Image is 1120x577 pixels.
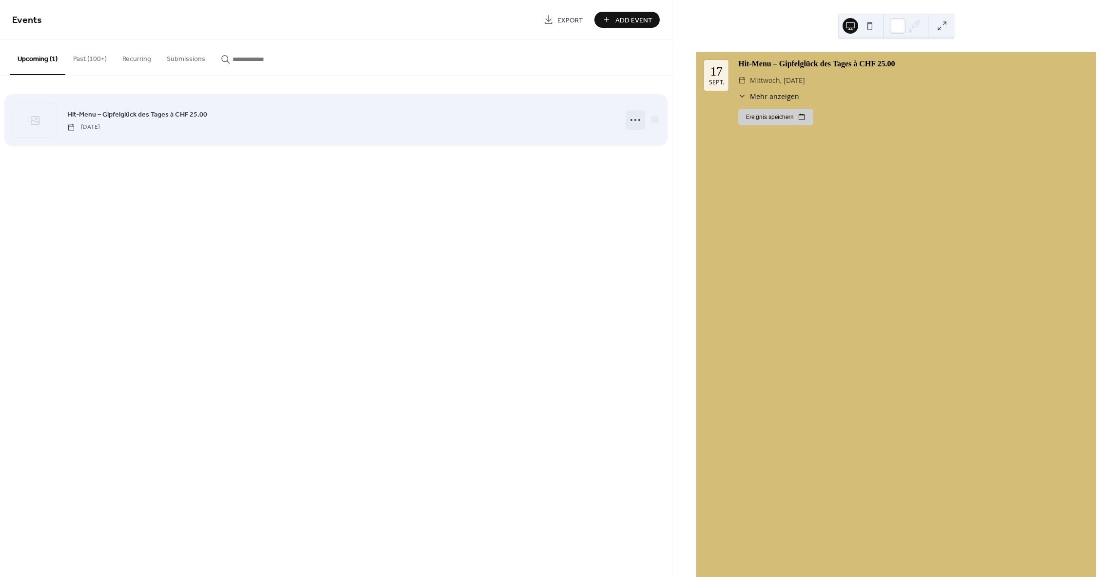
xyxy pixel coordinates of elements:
[738,58,1088,70] div: Hit-Menu – Gipfelglück des Tages à CHF 25.00
[615,15,652,25] span: Add Event
[67,110,207,120] span: Hit-Menu – Gipfelglück des Tages à CHF 25.00
[738,91,746,101] div: ​
[750,75,805,86] span: Mittwoch, [DATE]
[738,91,799,101] button: ​Mehr anzeigen
[536,12,590,28] a: Export
[115,40,159,74] button: Recurring
[12,11,42,30] span: Events
[750,91,799,101] span: Mehr anzeigen
[10,40,65,75] button: Upcoming (1)
[738,109,813,125] button: Ereignis speichern
[710,65,723,78] div: 17
[738,75,746,86] div: ​
[709,80,724,86] div: Sept.
[594,12,660,28] button: Add Event
[159,40,213,74] button: Submissions
[67,109,207,120] a: Hit-Menu – Gipfelglück des Tages à CHF 25.00
[67,123,100,132] span: [DATE]
[65,40,115,74] button: Past (100+)
[557,15,583,25] span: Export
